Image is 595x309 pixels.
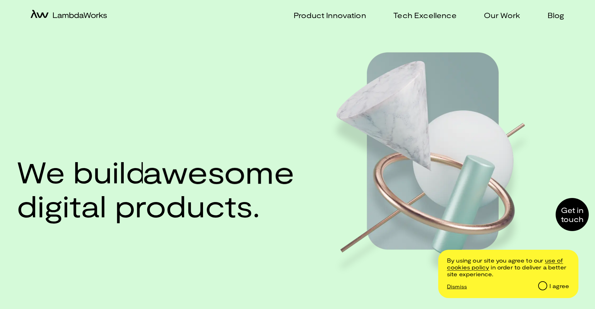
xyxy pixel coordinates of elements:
img: Hero image web [330,41,541,277]
p: By using our site you agree to our in order to deliver a better site experience. [447,257,569,278]
a: Product Innovation [286,11,366,20]
a: Tech Excellence [386,11,456,20]
a: Blog [540,11,564,20]
p: Our Work [484,11,520,20]
h1: We build digital products. [17,155,290,222]
a: home-icon [31,10,107,21]
p: Product Innovation [294,11,366,20]
span: awesome [143,154,294,190]
div: I agree [549,283,569,290]
a: /cookie-and-privacy-policy [447,257,563,271]
a: Our Work [476,11,520,20]
p: Dismiss [447,283,467,289]
p: Blog [548,11,564,20]
p: Tech Excellence [393,11,456,20]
